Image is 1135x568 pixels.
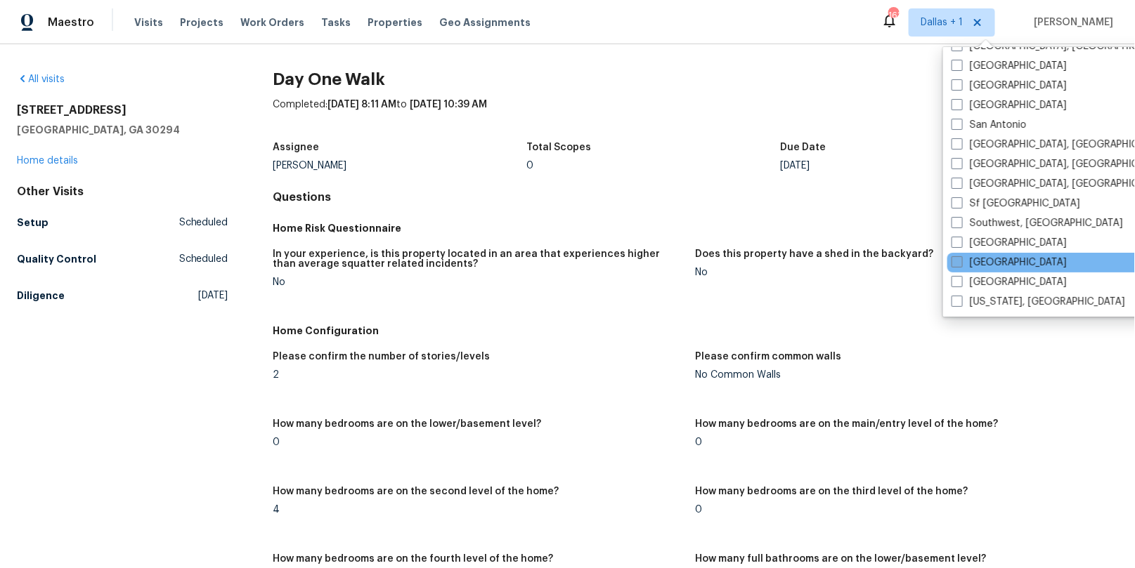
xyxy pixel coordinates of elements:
h5: Total Scopes [526,143,591,152]
span: Visits [134,15,163,29]
span: [DATE] 10:39 AM [410,100,488,110]
label: [GEOGRAPHIC_DATA] [952,59,1067,73]
a: All visits [17,74,65,84]
h4: Questions [273,190,1118,204]
h5: Assignee [273,143,320,152]
label: [GEOGRAPHIC_DATA] [952,256,1067,270]
div: 2 [273,370,685,380]
span: [DATE] 8:11 AM [328,100,397,110]
label: San Antonio [952,118,1027,132]
div: Other Visits [17,185,228,199]
div: 163 [888,8,898,22]
label: [GEOGRAPHIC_DATA] [952,275,1067,289]
h5: Diligence [17,289,65,303]
h5: How many bedrooms are on the second level of the home? [273,487,559,496]
h2: Day One Walk [273,72,1118,86]
div: [DATE] [780,161,1034,171]
div: 0 [696,505,1107,515]
h5: How many bedrooms are on the lower/basement level? [273,419,542,429]
h5: How many bedrooms are on the fourth level of the home? [273,554,554,564]
span: Maestro [48,15,94,29]
a: SetupScheduled [17,210,228,235]
span: Geo Assignments [439,15,531,29]
div: [PERSON_NAME] [273,161,527,171]
h5: Quality Control [17,252,96,266]
h5: Due Date [780,143,826,152]
div: 0 [696,437,1107,447]
label: [GEOGRAPHIC_DATA] [952,98,1067,112]
span: Work Orders [240,15,304,29]
label: [GEOGRAPHIC_DATA] [952,79,1067,93]
h5: Setup [17,216,48,230]
a: Quality ControlScheduled [17,246,228,272]
h5: Please confirm the number of stories/levels [273,352,491,362]
span: Scheduled [179,252,228,266]
span: Tasks [321,18,351,27]
div: No [696,268,1107,277]
h5: Does this property have a shed in the backyard? [696,249,934,259]
label: Sf [GEOGRAPHIC_DATA] [952,197,1080,211]
div: 0 [526,161,780,171]
div: 4 [273,505,685,515]
div: No [273,277,685,287]
div: 0 [273,437,685,447]
span: Scheduled [179,216,228,230]
label: [US_STATE], [GEOGRAPHIC_DATA] [952,295,1125,309]
span: Properties [368,15,422,29]
h5: Home Configuration [273,324,1118,338]
h5: [GEOGRAPHIC_DATA], GA 30294 [17,123,228,137]
div: No Common Walls [696,370,1107,380]
a: Home details [17,156,78,166]
h5: Please confirm common walls [696,352,842,362]
h5: How many full bathrooms are on the lower/basement level? [696,554,987,564]
span: Dallas + 1 [921,15,963,29]
h2: [STREET_ADDRESS] [17,103,228,117]
h5: How many bedrooms are on the main/entry level of the home? [696,419,999,429]
h5: In your experience, is this property located in an area that experiences higher than average squa... [273,249,685,269]
span: [PERSON_NAME] [1029,15,1114,29]
span: Projects [180,15,223,29]
h5: How many bedrooms are on the third level of the home? [696,487,968,496]
label: Southwest, [GEOGRAPHIC_DATA] [952,216,1123,230]
span: [DATE] [199,289,228,303]
label: [GEOGRAPHIC_DATA] [952,236,1067,250]
a: Diligence[DATE] [17,283,228,308]
div: Completed: to [273,98,1118,134]
h5: Home Risk Questionnaire [273,221,1118,235]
